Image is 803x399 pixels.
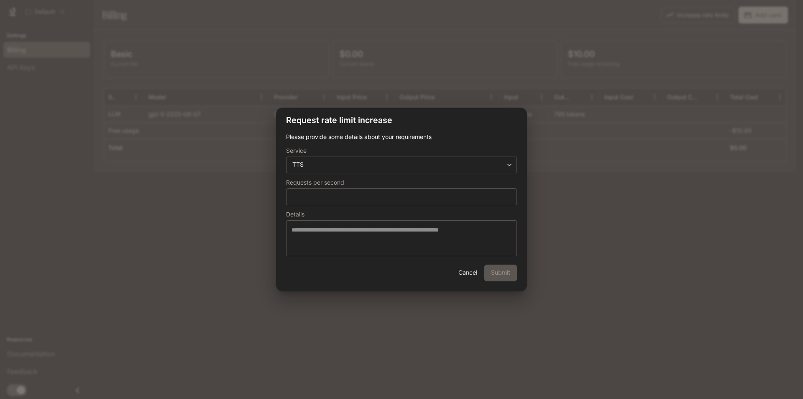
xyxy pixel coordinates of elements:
[286,148,307,154] p: Service
[276,108,527,133] h2: Request rate limit increase
[286,160,517,169] div: TTS
[286,133,517,141] p: Please provide some details about your requirements
[286,180,344,185] p: Requests per second
[286,211,304,217] p: Details
[454,265,481,281] button: Cancel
